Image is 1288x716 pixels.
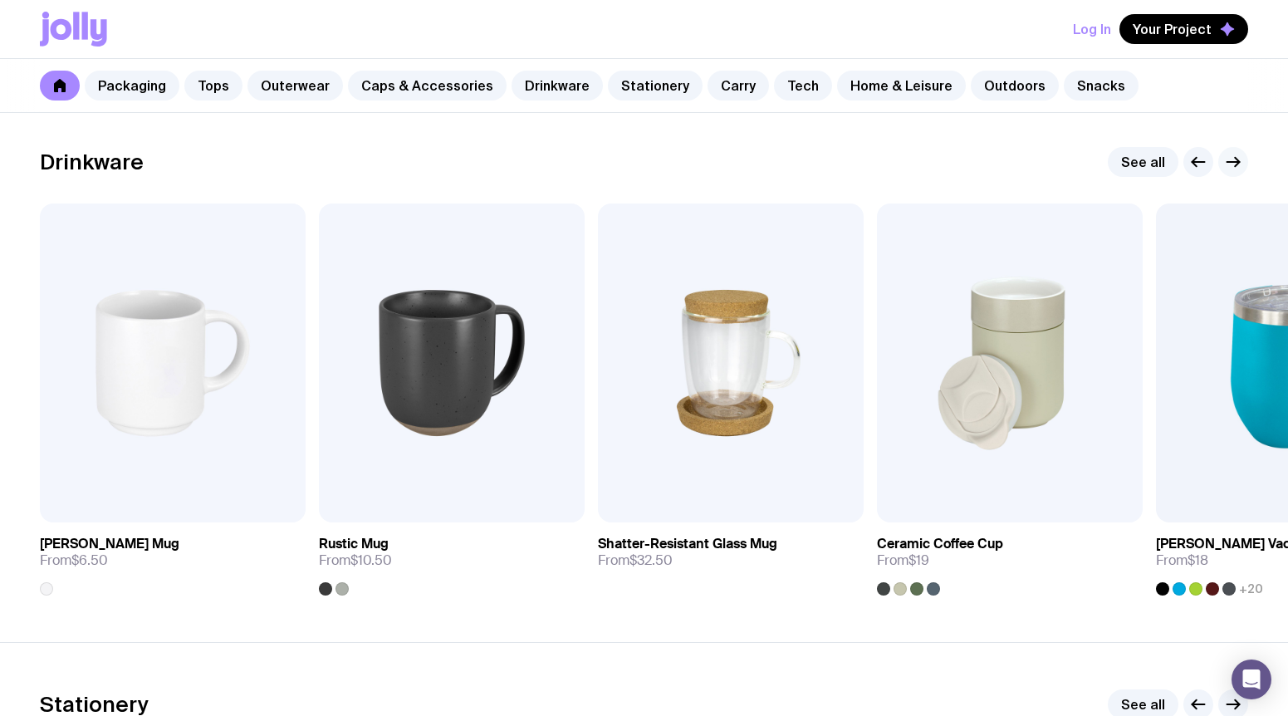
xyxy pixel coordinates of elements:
a: See all [1108,147,1178,177]
div: Open Intercom Messenger [1232,660,1271,699]
span: From [598,552,673,569]
span: $19 [908,552,929,569]
span: From [1156,552,1208,569]
h3: Shatter-Resistant Glass Mug [598,536,777,552]
a: Stationery [608,71,703,101]
button: Log In [1073,14,1111,44]
span: $32.50 [629,552,673,569]
h3: [PERSON_NAME] Mug [40,536,179,552]
a: Home & Leisure [837,71,966,101]
a: Tops [184,71,242,101]
h2: Drinkware [40,150,144,174]
a: Tech [774,71,832,101]
a: Outerwear [247,71,343,101]
span: $10.50 [350,552,392,569]
a: [PERSON_NAME] MugFrom$6.50 [40,522,306,596]
button: Your Project [1119,14,1248,44]
h3: Ceramic Coffee Cup [877,536,1003,552]
a: Outdoors [971,71,1059,101]
span: +20 [1239,582,1263,596]
span: From [319,552,392,569]
span: From [40,552,108,569]
a: Ceramic Coffee CupFrom$19 [877,522,1143,596]
a: Rustic MugFrom$10.50 [319,522,585,596]
a: Packaging [85,71,179,101]
span: From [877,552,929,569]
a: Caps & Accessories [348,71,507,101]
span: $18 [1188,552,1208,569]
a: Snacks [1064,71,1139,101]
a: Shatter-Resistant Glass MugFrom$32.50 [598,522,864,582]
h3: Rustic Mug [319,536,389,552]
a: Drinkware [512,71,603,101]
span: Your Project [1133,21,1212,37]
a: Carry [708,71,769,101]
span: $6.50 [71,552,108,569]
